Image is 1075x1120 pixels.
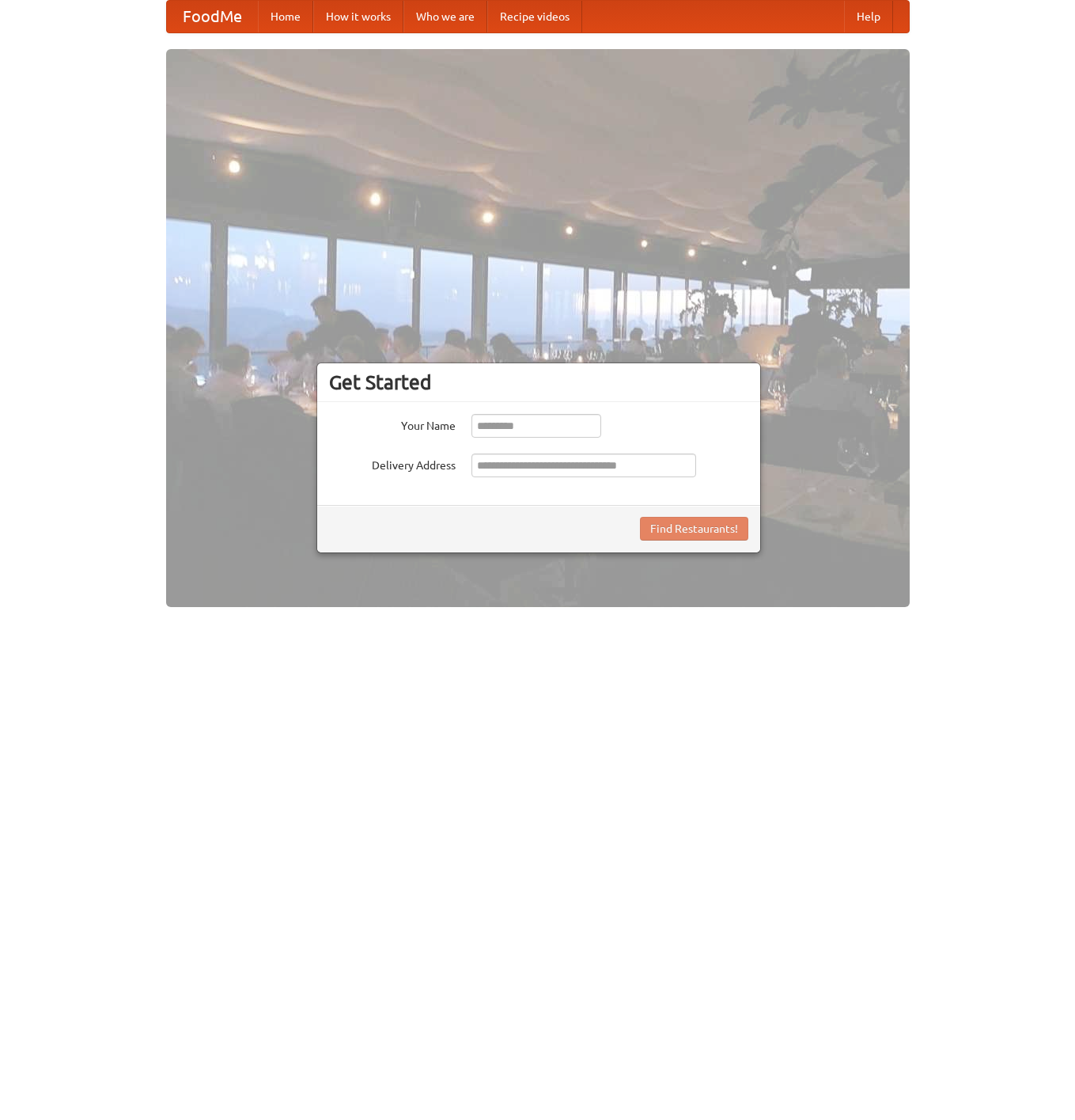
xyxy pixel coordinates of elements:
[329,414,456,434] label: Your Name
[844,1,893,32] a: Help
[329,370,748,394] h3: Get Started
[167,1,258,32] a: FoodMe
[403,1,487,32] a: Who we are
[487,1,582,32] a: Recipe videos
[258,1,313,32] a: Home
[329,454,456,473] label: Delivery Address
[640,517,748,541] button: Find Restaurants!
[313,1,403,32] a: How it works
